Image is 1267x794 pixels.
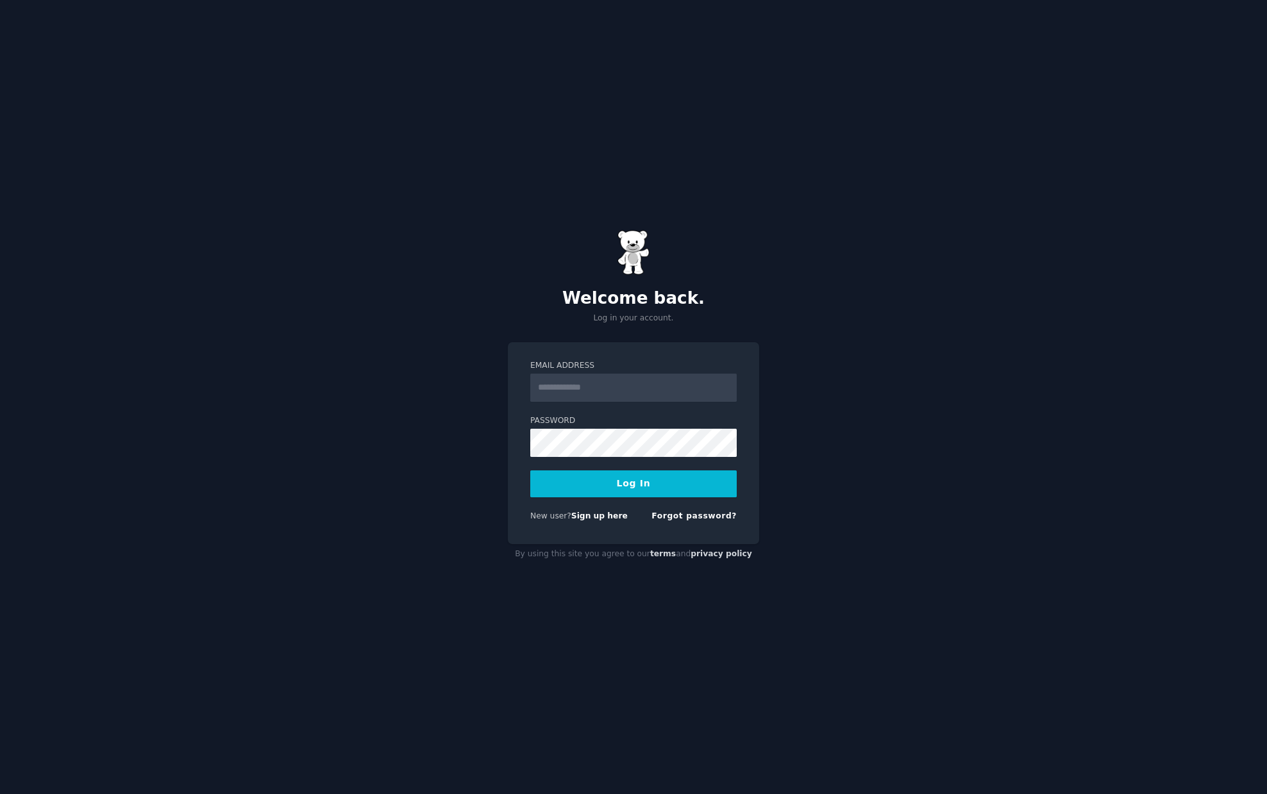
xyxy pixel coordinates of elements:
img: Gummy Bear [617,230,650,275]
label: Email Address [530,360,737,372]
span: New user? [530,511,571,520]
h2: Welcome back. [508,288,759,309]
a: Sign up here [571,511,628,520]
div: By using this site you agree to our and [508,544,759,565]
a: terms [650,549,676,558]
a: privacy policy [691,549,752,558]
button: Log In [530,470,737,497]
a: Forgot password? [651,511,737,520]
label: Password [530,415,737,427]
p: Log in your account. [508,313,759,324]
